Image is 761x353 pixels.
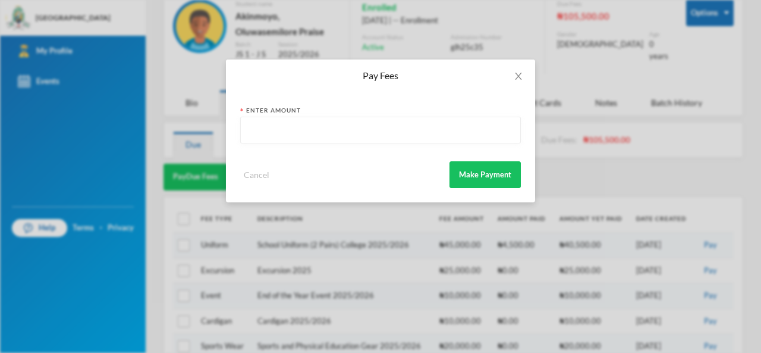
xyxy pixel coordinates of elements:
div: Enter Amount [240,106,521,115]
div: Pay Fees [240,69,521,82]
button: Close [502,60,535,93]
button: Make Payment [449,161,521,188]
i: icon: close [514,71,523,81]
button: Cancel [240,168,273,182]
